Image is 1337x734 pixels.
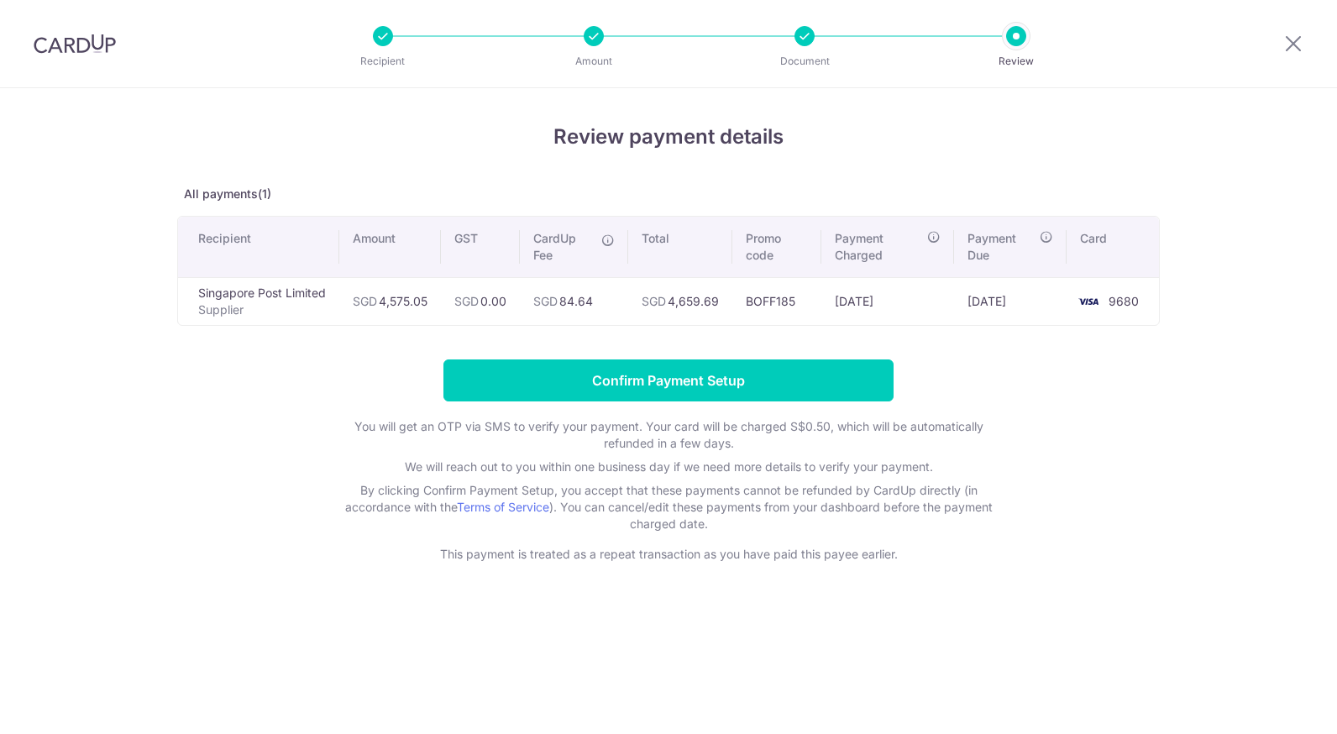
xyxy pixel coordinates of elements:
[339,277,441,325] td: 4,575.05
[333,459,1004,475] p: We will reach out to you within one business day if we need more details to verify your payment.
[34,34,116,54] img: CardUp
[732,277,821,325] td: BOFF185
[628,217,732,277] th: Total
[178,277,339,325] td: Singapore Post Limited
[835,230,922,264] span: Payment Charged
[441,277,520,325] td: 0.00
[1072,291,1105,312] img: <span class="translation_missing" title="translation missing: en.account_steps.new_confirm_form.b...
[1109,294,1139,308] span: 9680
[443,359,894,401] input: Confirm Payment Setup
[454,294,479,308] span: SGD
[954,53,1078,70] p: Review
[353,294,377,308] span: SGD
[177,186,1160,202] p: All payments(1)
[333,418,1004,452] p: You will get an OTP via SMS to verify your payment. Your card will be charged S$0.50, which will ...
[1067,217,1159,277] th: Card
[821,277,954,325] td: [DATE]
[742,53,867,70] p: Document
[642,294,666,308] span: SGD
[321,53,445,70] p: Recipient
[533,294,558,308] span: SGD
[339,217,441,277] th: Amount
[954,277,1067,325] td: [DATE]
[441,217,520,277] th: GST
[178,217,339,277] th: Recipient
[333,546,1004,563] p: This payment is treated as a repeat transaction as you have paid this payee earlier.
[732,217,821,277] th: Promo code
[198,301,326,318] p: Supplier
[457,500,549,514] a: Terms of Service
[333,482,1004,532] p: By clicking Confirm Payment Setup, you accept that these payments cannot be refunded by CardUp di...
[532,53,656,70] p: Amount
[533,230,593,264] span: CardUp Fee
[520,277,628,325] td: 84.64
[967,230,1035,264] span: Payment Due
[177,122,1160,152] h4: Review payment details
[628,277,732,325] td: 4,659.69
